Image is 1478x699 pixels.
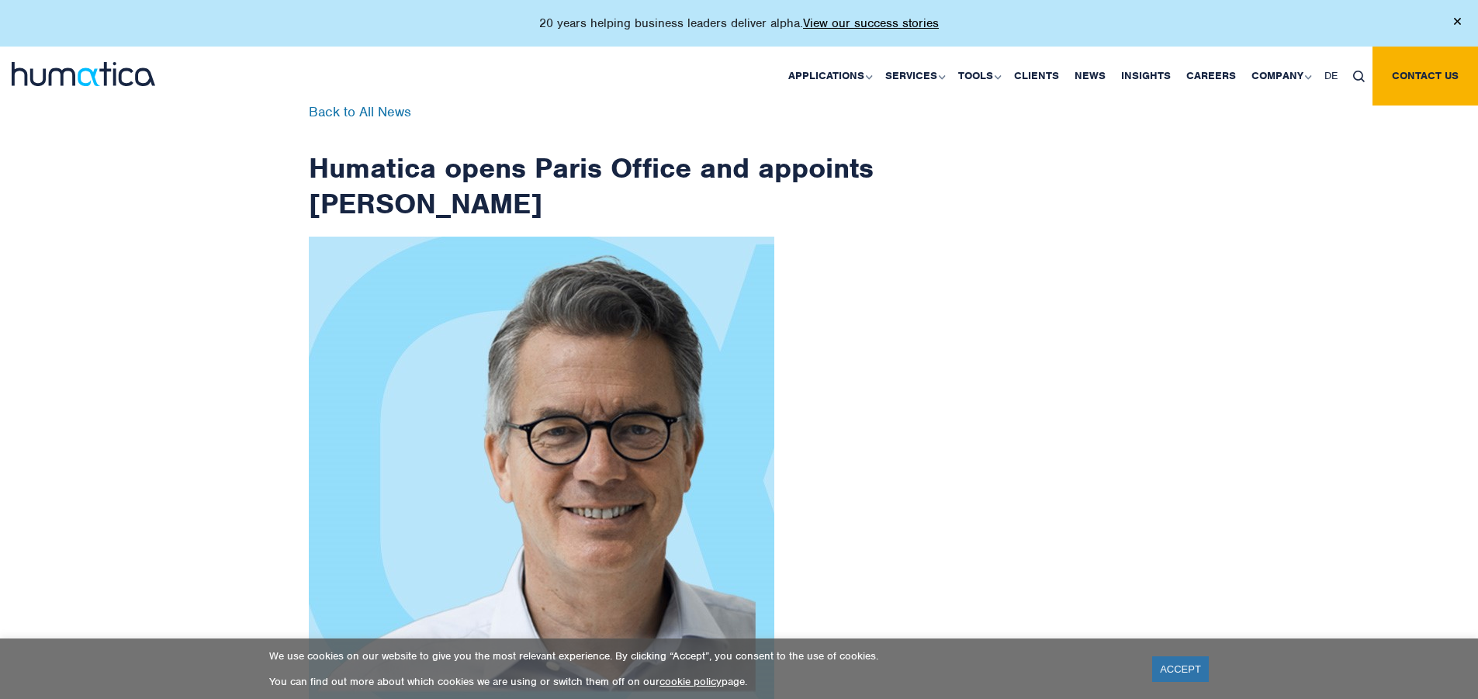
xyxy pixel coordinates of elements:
a: Contact us [1372,47,1478,106]
span: DE [1324,69,1338,82]
a: cookie policy [659,675,722,688]
a: Careers [1179,47,1244,106]
a: DE [1317,47,1345,106]
a: Company [1244,47,1317,106]
a: Tools [950,47,1006,106]
p: 20 years helping business leaders deliver alpha. [539,16,939,31]
a: Services [877,47,950,106]
p: You can find out more about which cookies we are using or switch them off on our page. [269,675,1133,688]
a: Applications [781,47,877,106]
a: News [1067,47,1113,106]
p: We use cookies on our website to give you the most relevant experience. By clicking “Accept”, you... [269,649,1133,663]
a: Clients [1006,47,1067,106]
a: Insights [1113,47,1179,106]
img: logo [12,62,155,86]
a: View our success stories [803,16,939,31]
h1: Humatica opens Paris Office and appoints [PERSON_NAME] [309,106,875,221]
a: ACCEPT [1152,656,1209,682]
a: Back to All News [309,103,411,120]
img: search_icon [1353,71,1365,82]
